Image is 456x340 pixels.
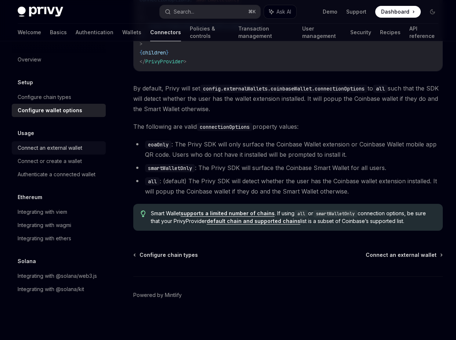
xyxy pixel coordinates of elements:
code: all [294,210,308,217]
a: Integrating with ethers [12,232,106,245]
a: Connectors [150,24,181,41]
a: Authentication [76,24,113,41]
a: Welcome [18,24,41,41]
span: Ask AI [276,8,291,15]
a: Integrating with @solana/kit [12,283,106,296]
code: eoaOnly [145,141,171,149]
div: Authenticate a connected wallet [18,170,95,179]
code: all [145,177,160,185]
button: Toggle dark mode [427,6,438,18]
span: } [166,49,169,56]
div: Integrating with @solana/kit [18,285,84,294]
button: Search...⌘K [160,5,260,18]
h5: Setup [18,78,33,87]
a: API reference [409,24,438,41]
h5: Usage [18,129,34,138]
svg: Tip [141,210,146,217]
span: By default, Privy will set to such that the SDK will detect whether the user has the wallet exten... [133,83,443,114]
a: Integrating with @solana/web3.js [12,269,106,283]
a: User management [302,24,341,41]
li: : The Privy SDK will only surface the Coinbase Wallet extension or Coinbase Wallet mobile app QR ... [133,139,443,160]
a: Configure chain types [134,251,198,259]
span: Smart Wallet . If using or connection options, be sure that your PrivyProvider list is a subset o... [151,210,435,225]
span: > [184,58,187,65]
a: Integrating with viem [12,205,106,219]
code: all [373,85,388,93]
a: Connect an external wallet [366,251,442,259]
h5: Solana [18,257,36,266]
a: Connect an external wallet [12,141,106,155]
span: { [140,49,142,56]
a: supports a limited number of chains [181,210,275,217]
div: Integrating with viem [18,208,67,216]
div: Connect or create a wallet [18,157,82,166]
div: Integrating with wagmi [18,221,71,230]
a: Configure chain types [12,91,106,104]
a: Dashboard [375,6,421,18]
div: Integrating with ethers [18,234,71,243]
code: config.externalWallets.coinbaseWallet.connectionOptions [200,85,368,93]
span: Configure chain types [140,251,198,259]
span: Connect an external wallet [366,251,437,259]
span: Dashboard [381,8,409,15]
div: Search... [174,7,194,16]
a: Demo [323,8,337,15]
a: Powered by Mintlify [133,291,182,299]
span: The following are valid property values: [133,121,443,132]
div: Connect an external wallet [18,144,82,152]
a: Wallets [122,24,141,41]
button: Ask AI [264,5,296,18]
div: Configure chain types [18,93,71,102]
a: Recipes [380,24,401,41]
code: connectionOptions [197,123,253,131]
a: Connect or create a wallet [12,155,106,168]
img: dark logo [18,7,63,17]
a: Overview [12,53,106,66]
a: Policies & controls [190,24,229,41]
span: ⌘ K [248,9,256,15]
a: Transaction management [238,24,293,41]
code: smartWalletOnly [145,164,195,172]
code: smartWalletOnly [313,210,358,217]
div: Integrating with @solana/web3.js [18,272,97,280]
a: Basics [50,24,67,41]
a: Configure wallet options [12,104,106,117]
h5: Ethereum [18,193,42,202]
a: default chain and supported chains [207,218,300,224]
li: : (default) The Privy SDK will detect whether the user has the Coinbase wallet extension installe... [133,176,443,196]
a: Integrating with wagmi [12,219,106,232]
span: PrivyProvider [145,58,184,65]
a: Support [346,8,366,15]
div: Overview [18,55,41,64]
span: children [142,49,166,56]
a: Authenticate a connected wallet [12,168,106,181]
span: </ [140,58,145,65]
li: : The Privy SDK will surface the Coinbase Smart Wallet for all users. [133,163,443,173]
span: > [140,40,142,47]
div: Configure wallet options [18,106,82,115]
a: Security [350,24,371,41]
